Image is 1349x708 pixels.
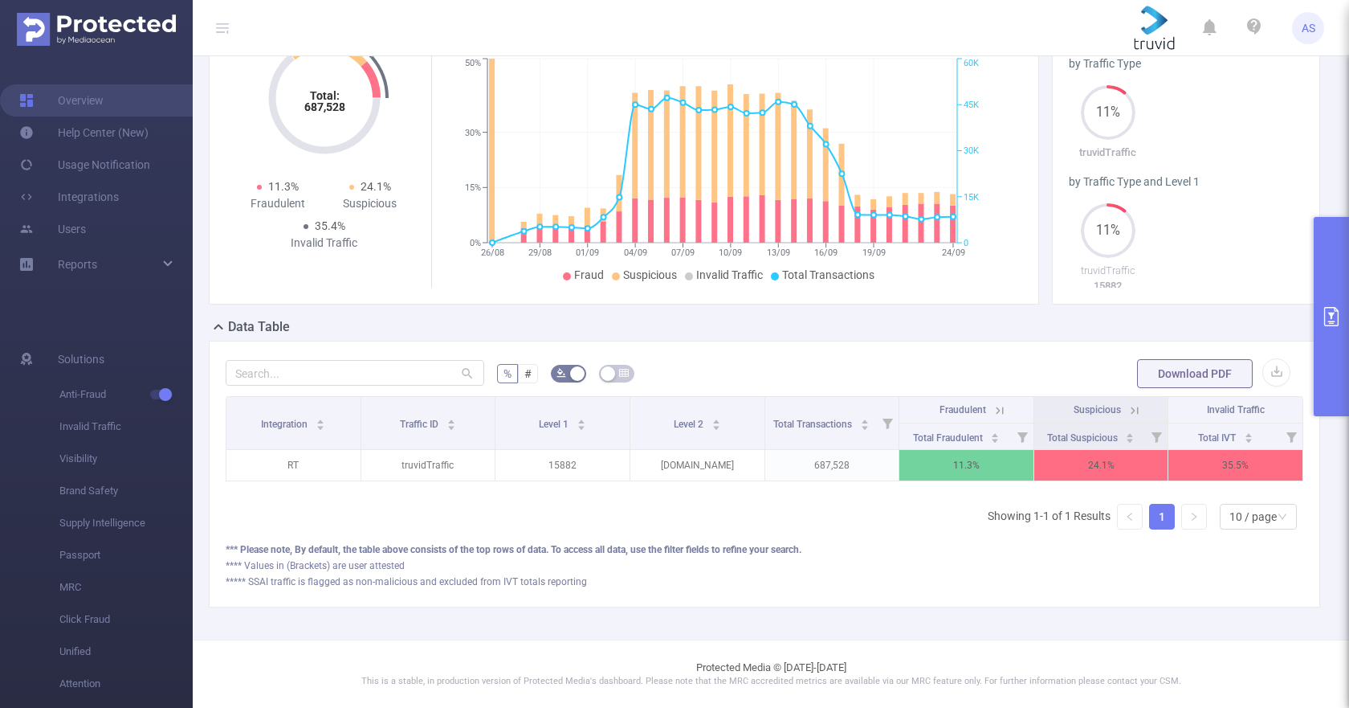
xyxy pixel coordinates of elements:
i: icon: caret-up [991,431,1000,436]
i: Filter menu [1145,424,1168,449]
tspan: 60K [964,59,979,69]
tspan: 30K [964,146,979,157]
span: Solutions [58,343,104,375]
div: Invalid Traffic [278,235,370,252]
tspan: 01/09 [576,248,599,258]
span: Level 2 [674,419,706,430]
li: Next Page [1181,504,1207,530]
span: Total Fraudulent [913,432,985,444]
span: Fraud [574,268,604,281]
tspan: 10/09 [719,248,742,258]
p: truvidTraffic [361,450,495,481]
tspan: 15K [964,192,979,203]
span: Total Suspicious [1047,432,1120,444]
span: Brand Safety [59,475,193,507]
a: Usage Notification [19,149,150,181]
div: ***** SSAI traffic is flagged as non-malicious and excluded from IVT totals reporting [226,575,1303,589]
i: icon: caret-up [446,417,455,422]
div: Sort [316,417,325,427]
div: Sort [711,417,721,427]
tspan: 30% [465,128,481,138]
a: Help Center (New) [19,117,149,149]
i: icon: caret-up [577,417,585,422]
p: 11.3% [899,450,1033,481]
span: 11% [1081,224,1135,237]
i: icon: caret-up [1244,431,1253,436]
i: icon: caret-up [861,417,870,422]
div: by Traffic Type and Level 1 [1069,174,1303,190]
i: Filter menu [1011,424,1033,449]
p: 15882 [495,450,630,481]
span: Unified [59,636,193,668]
p: truvidTraffic [1069,145,1147,161]
li: Showing 1-1 of 1 Results [988,504,1111,530]
span: Passport [59,539,193,571]
a: Integrations [19,181,119,213]
span: Suspicious [1074,404,1121,415]
p: [DOMAIN_NAME] [630,450,764,481]
i: icon: caret-up [1126,431,1135,436]
i: icon: caret-down [577,424,585,428]
span: Click Fraud [59,604,193,636]
i: icon: caret-down [991,436,1000,441]
i: icon: down [1278,512,1287,523]
div: Sort [577,417,586,427]
p: 687,528 [765,450,899,481]
li: Previous Page [1117,504,1143,530]
span: Total IVT [1198,432,1238,444]
button: Download PDF [1137,359,1253,388]
p: 35.5% [1168,450,1302,481]
div: Sort [1244,431,1253,440]
div: *** Please note, By default, the table above consists of the top rows of data. To access all data... [226,542,1303,557]
tspan: 19/09 [862,248,886,258]
tspan: 16/09 [814,248,838,258]
p: This is a stable, in production version of Protected Media's dashboard. Please note that the MRC ... [233,675,1309,689]
span: % [503,367,511,380]
i: icon: caret-down [1126,436,1135,441]
i: icon: caret-down [446,424,455,428]
input: Search... [226,360,484,386]
span: 35.4% [315,219,345,232]
tspan: 45K [964,100,979,110]
div: Sort [446,417,456,427]
i: icon: right [1189,512,1199,522]
div: **** Values in (Brackets) are user attested [226,559,1303,573]
span: 11% [1081,106,1135,119]
h2: Data Table [228,317,290,337]
span: Supply Intelligence [59,507,193,539]
p: 24.1% [1034,450,1168,481]
p: RT [226,450,361,481]
tspan: 26/08 [481,248,504,258]
i: icon: caret-down [861,424,870,428]
tspan: 687,528 [304,100,344,113]
i: icon: caret-down [1244,436,1253,441]
tspan: 24/09 [942,248,965,258]
img: Protected Media [17,13,176,46]
span: AS [1302,12,1315,44]
tspan: 50% [465,59,481,69]
div: Sort [860,417,870,427]
p: truvidTraffic [1069,263,1147,279]
tspan: Total: [309,89,339,102]
a: Reports [58,248,97,280]
a: 1 [1150,505,1174,529]
span: 11.3% [268,180,299,193]
span: Traffic ID [400,419,441,430]
span: Visibility [59,443,193,475]
i: icon: table [619,368,629,378]
span: Level 1 [539,419,571,430]
div: Suspicious [324,195,417,212]
span: Fraudulent [939,404,986,415]
a: Users [19,213,86,245]
div: by Traffic Type [1069,55,1303,72]
i: icon: caret-down [711,424,720,428]
span: Invalid Traffic [696,268,763,281]
tspan: 07/09 [671,248,695,258]
tspan: 0% [470,238,481,248]
i: icon: bg-colors [556,368,566,378]
i: icon: caret-up [711,417,720,422]
span: 24.1% [361,180,391,193]
footer: Protected Media © [DATE]-[DATE] [193,640,1349,708]
div: 10 / page [1229,505,1277,529]
div: Sort [1125,431,1135,440]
